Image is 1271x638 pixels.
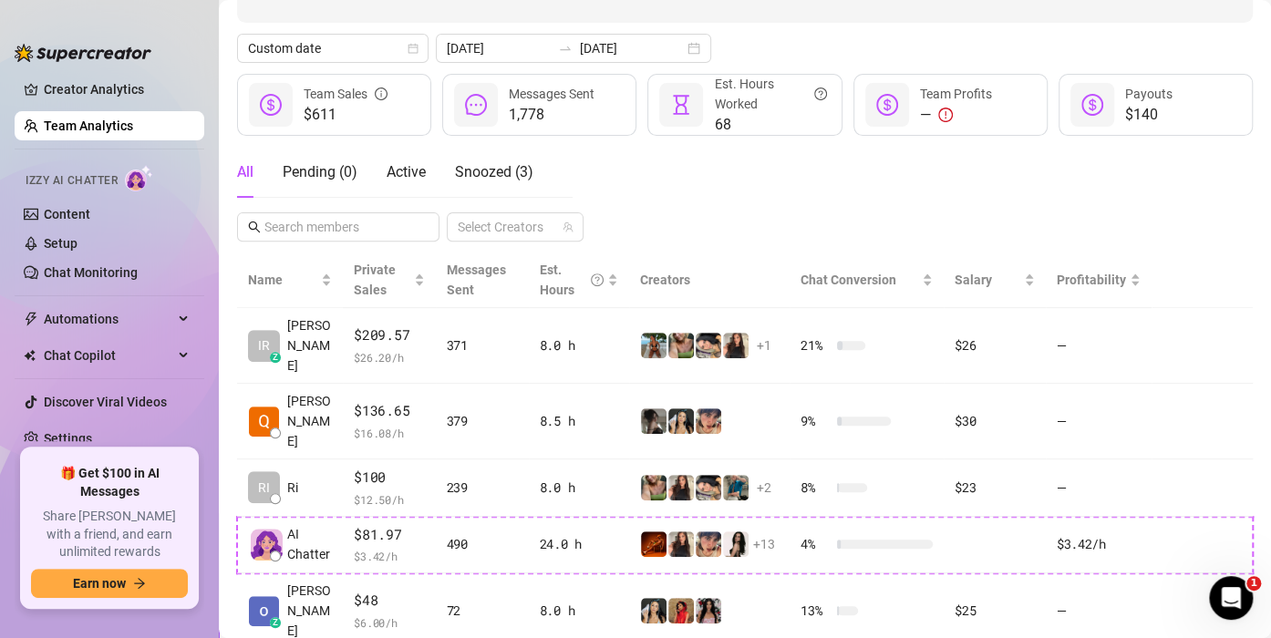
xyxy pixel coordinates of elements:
img: badbree-shoe_lab [641,598,666,623]
span: Payouts [1125,87,1173,101]
img: diandradelgado [668,475,694,500]
span: 68 [714,114,826,136]
span: Ri [287,478,298,498]
td: — [1046,459,1152,517]
div: 8.0 h [540,335,619,355]
input: End date [580,38,684,58]
div: — [920,104,992,126]
span: $48 [354,590,424,612]
div: 24.0 h [540,534,619,554]
img: Krisha [249,596,279,626]
div: $3.42 /h [1057,534,1141,554]
span: $209.57 [354,324,424,346]
span: Izzy AI Chatter [26,172,118,190]
a: Creator Analytics [44,75,190,104]
img: dreamsofleana [641,475,666,500]
td: — [1046,384,1152,459]
img: daiisyjane [641,408,666,434]
span: Name [248,270,317,290]
span: [PERSON_NAME] [287,391,332,451]
span: 9 % [801,411,830,431]
span: Earn now [73,576,126,591]
span: question-circle [814,74,827,114]
span: thunderbolt [24,312,38,326]
div: 371 [447,335,518,355]
a: Content [44,207,90,221]
span: RI [258,478,270,498]
span: $611 [304,104,387,126]
span: IR [258,335,270,355]
span: $136.65 [354,400,424,422]
span: team [563,221,573,232]
div: z [270,617,281,628]
img: Chat Copilot [24,349,36,362]
td: — [1046,308,1152,384]
img: badbree-shoe_lab [668,408,694,434]
img: AI Chatter [125,165,153,191]
a: Team Analytics [44,118,133,133]
span: Private Sales [354,262,396,297]
div: 8.0 h [540,601,619,621]
span: 21 % [801,335,830,355]
span: 1,778 [509,104,594,126]
div: $23 [955,478,1034,498]
div: 239 [447,478,518,498]
span: Team Profits [920,87,992,101]
img: Qyanna Camille … [249,406,279,437]
span: $ 3.42 /h [354,547,424,565]
button: Earn nowarrow-right [31,569,188,598]
img: Harley [696,475,721,500]
span: dollar-circle [1081,94,1103,116]
span: Automations [44,304,173,334]
img: Eavnc [723,475,749,500]
div: 490 [447,534,518,554]
span: Messages Sent [447,262,506,297]
span: [PERSON_NAME] [287,315,332,376]
div: $30 [955,411,1034,431]
span: 1 [1246,576,1261,591]
span: Custom date [248,35,418,62]
span: Salary [955,273,992,287]
img: diandradelgado [723,333,749,358]
span: $ 12.50 /h [354,490,424,509]
img: bonnierides [696,531,721,557]
span: dollar-circle [876,94,898,116]
a: Settings [44,431,92,446]
span: $81.97 [354,524,424,546]
span: AI Chatter [287,524,332,564]
div: Est. Hours [540,260,604,300]
img: empress.venus [696,598,721,623]
span: $ 26.20 /h [354,348,424,366]
div: 72 [447,601,518,621]
img: vipchocolate [641,531,666,557]
img: Harley [696,333,721,358]
span: hourglass [670,94,692,116]
span: info-circle [375,84,387,104]
span: + 1 [757,335,771,355]
span: arrow-right [133,577,146,590]
span: + 13 [753,534,775,554]
div: Pending ( 0 ) [283,161,357,183]
span: 4 % [801,534,830,554]
span: Active [387,163,426,180]
div: 8.0 h [540,478,619,498]
span: question-circle [591,260,604,300]
input: Start date [447,38,551,58]
span: dollar-circle [260,94,282,116]
span: exclamation-circle [938,108,953,122]
img: bellatendresse [668,598,694,623]
img: Libby [641,333,666,358]
th: Name [237,252,343,308]
a: Setup [44,236,77,251]
div: Est. Hours Worked [714,74,826,114]
span: $ 6.00 /h [354,613,424,632]
span: + 2 [757,478,771,498]
div: $25 [955,601,1034,621]
a: Chat Monitoring [44,265,138,280]
span: $140 [1125,104,1173,126]
div: 379 [447,411,518,431]
div: $26 [955,335,1034,355]
span: swap-right [558,41,573,56]
span: Chat Copilot [44,341,173,370]
span: 8 % [801,478,830,498]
